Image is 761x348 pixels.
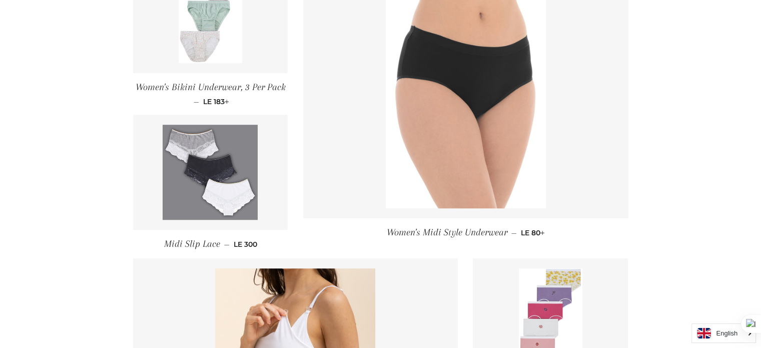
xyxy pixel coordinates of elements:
span: — [511,228,517,237]
a: Women's Bikini Underwear, 3 Per Pack — LE 183 [133,73,288,114]
a: English [697,328,750,338]
span: LE 300 [233,240,257,249]
a: Women's Midi Style Underwear — LE 80 [303,218,628,247]
span: Women's Midi Style Underwear [387,227,507,238]
span: — [224,240,229,249]
span: LE 183 [203,97,229,106]
a: Midi Slip Lace — LE 300 [133,230,288,258]
span: LE 80 [521,228,545,237]
i: English [716,330,737,336]
span: Midi Slip Lace [164,238,220,249]
span: — [194,97,199,106]
span: Women's Bikini Underwear, 3 Per Pack [135,82,285,93]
